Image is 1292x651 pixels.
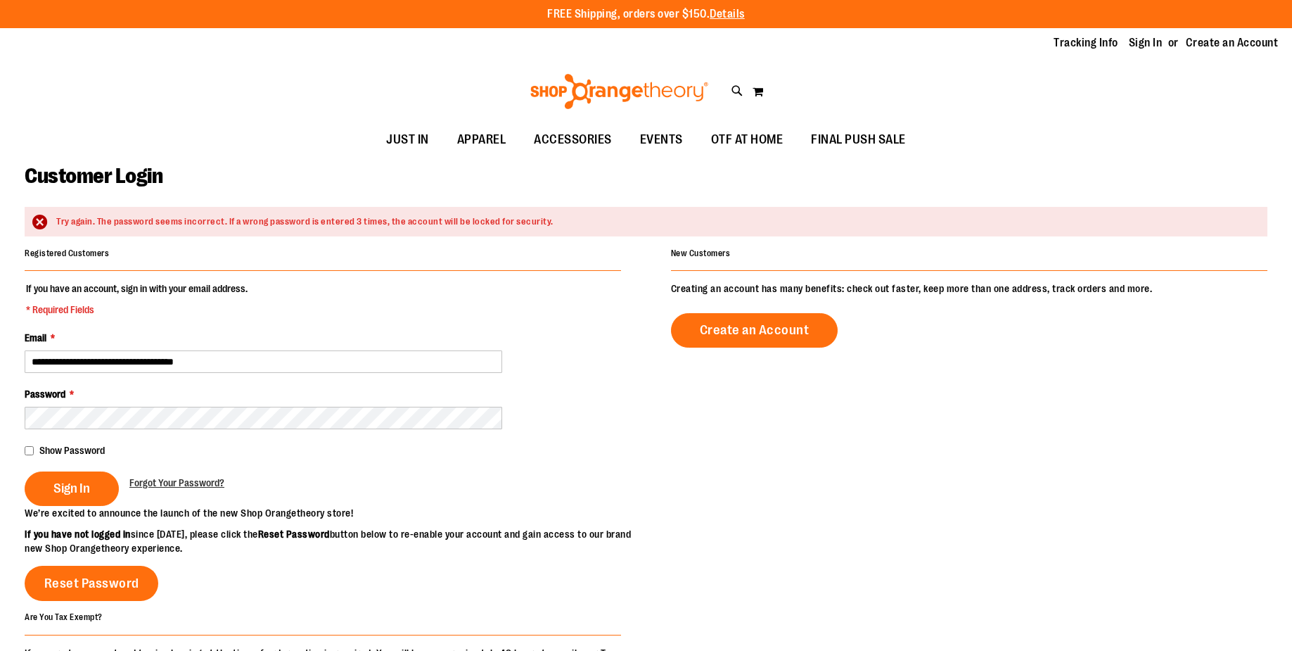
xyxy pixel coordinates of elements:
strong: Registered Customers [25,248,109,258]
a: Sign In [1129,35,1163,51]
a: Forgot Your Password? [129,476,224,490]
span: ACCESSORIES [534,124,612,156]
span: * Required Fields [26,303,248,317]
a: Reset Password [25,566,158,601]
p: We’re excited to announce the launch of the new Shop Orangetheory store! [25,506,646,520]
span: FINAL PUSH SALE [811,124,906,156]
p: since [DATE], please click the button below to re-enable your account and gain access to our bran... [25,527,646,555]
span: Create an Account [700,322,810,338]
span: OTF AT HOME [711,124,783,156]
span: Password [25,388,65,400]
img: Shop Orangetheory [528,74,710,109]
strong: Are You Tax Exempt? [25,612,103,622]
span: APPAREL [457,124,506,156]
span: EVENTS [640,124,683,156]
a: Details [710,8,745,20]
span: Reset Password [44,576,139,591]
span: Sign In [53,481,90,496]
strong: New Customers [671,248,731,258]
div: Try again. The password seems incorrect. If a wrong password is entered 3 times, the account will... [56,215,1253,229]
strong: If you have not logged in [25,529,131,540]
a: Tracking Info [1054,35,1118,51]
legend: If you have an account, sign in with your email address. [25,282,249,317]
span: Show Password [39,445,105,456]
span: Forgot Your Password? [129,477,224,488]
p: Creating an account has many benefits: check out faster, keep more than one address, track orders... [671,282,1267,296]
a: Create an Account [671,313,838,348]
span: Email [25,332,46,343]
button: Sign In [25,472,119,506]
span: Customer Login [25,164,162,188]
a: Create an Account [1186,35,1279,51]
strong: Reset Password [258,529,330,540]
p: FREE Shipping, orders over $150. [547,6,745,23]
span: JUST IN [386,124,429,156]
